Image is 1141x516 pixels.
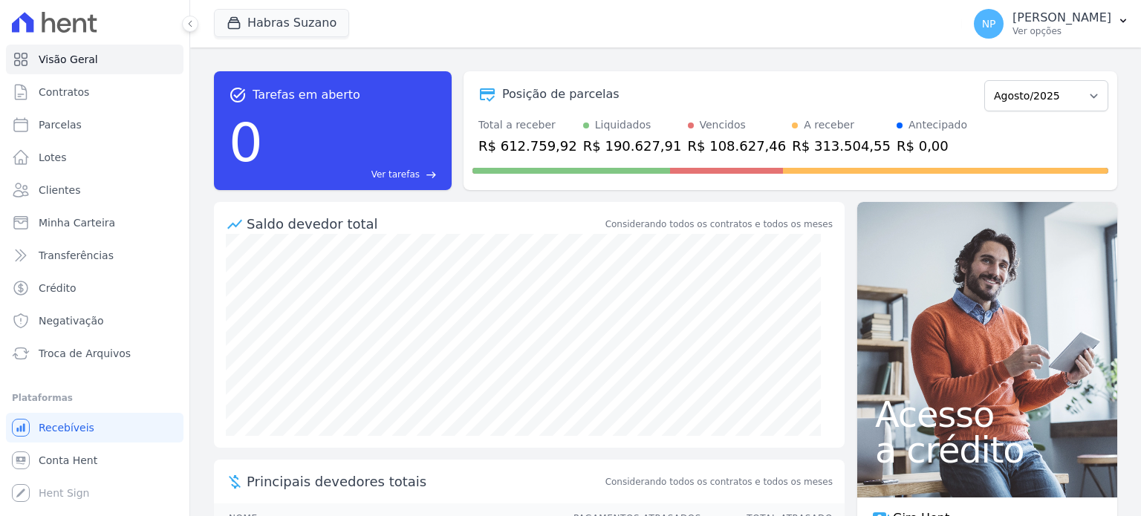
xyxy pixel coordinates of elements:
[229,104,263,181] div: 0
[6,208,183,238] a: Minha Carteira
[6,77,183,107] a: Contratos
[39,346,131,361] span: Troca de Arquivos
[605,218,833,231] div: Considerando todos os contratos e todos os meses
[502,85,620,103] div: Posição de parcelas
[6,143,183,172] a: Lotes
[700,117,746,133] div: Vencidos
[875,396,1099,432] span: Acesso
[1012,25,1111,37] p: Ver opções
[39,313,104,328] span: Negativação
[426,169,437,180] span: east
[478,117,577,133] div: Total a receber
[6,175,183,205] a: Clientes
[1012,10,1111,25] p: [PERSON_NAME]
[39,248,114,263] span: Transferências
[39,52,98,67] span: Visão Geral
[39,215,115,230] span: Minha Carteira
[39,183,80,197] span: Clientes
[247,471,602,491] span: Principais devedores totais
[478,136,577,156] div: R$ 612.759,92
[6,273,183,303] a: Crédito
[253,86,360,104] span: Tarefas em aberto
[247,214,602,234] div: Saldo devedor total
[804,117,854,133] div: A receber
[605,475,833,489] span: Considerando todos os contratos e todos os meses
[875,432,1099,468] span: a crédito
[6,339,183,368] a: Troca de Arquivos
[6,445,183,475] a: Conta Hent
[269,168,437,181] a: Ver tarefas east
[12,389,178,407] div: Plataformas
[214,9,349,37] button: Habras Suzano
[6,413,183,442] a: Recebíveis
[583,136,682,156] div: R$ 190.627,91
[897,136,967,156] div: R$ 0,00
[6,110,183,140] a: Parcelas
[39,150,67,165] span: Lotes
[6,306,183,336] a: Negativação
[39,117,82,132] span: Parcelas
[6,45,183,74] a: Visão Geral
[792,136,891,156] div: R$ 313.504,55
[595,117,651,133] div: Liquidados
[229,86,247,104] span: task_alt
[371,168,420,181] span: Ver tarefas
[39,420,94,435] span: Recebíveis
[982,19,996,29] span: NP
[39,85,89,99] span: Contratos
[908,117,967,133] div: Antecipado
[962,3,1141,45] button: NP [PERSON_NAME] Ver opções
[39,453,97,468] span: Conta Hent
[39,281,77,295] span: Crédito
[6,241,183,270] a: Transferências
[688,136,787,156] div: R$ 108.627,46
